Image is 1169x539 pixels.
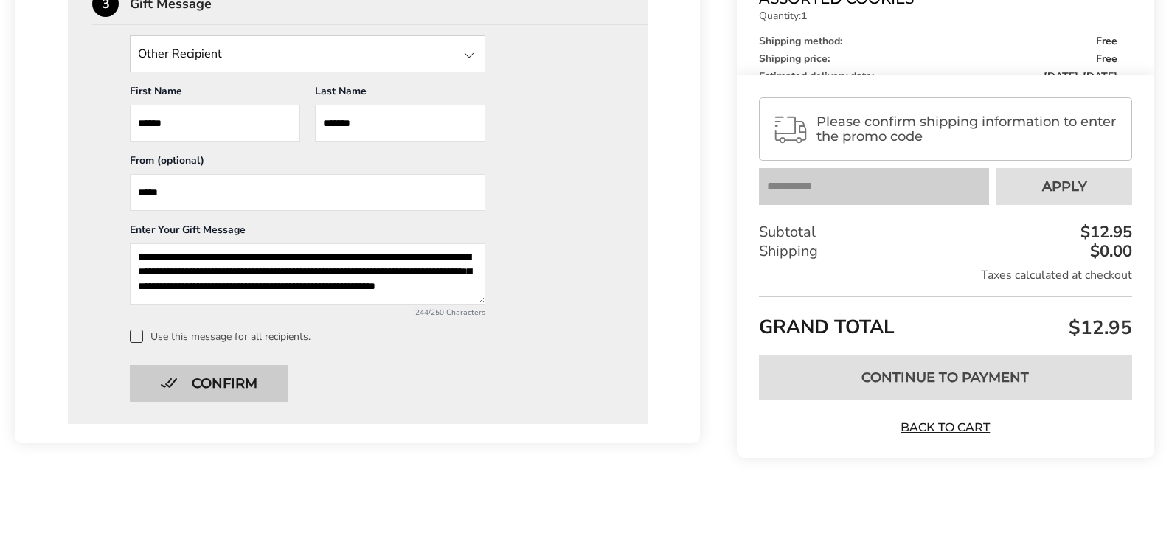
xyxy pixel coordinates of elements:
[996,169,1132,206] button: Apply
[1065,315,1132,341] span: $12.95
[1096,54,1117,64] span: Free
[1042,181,1087,194] span: Apply
[759,268,1132,284] div: Taxes calculated at checkout
[130,307,485,318] div: 244/250 Characters
[1044,72,1117,82] span: -
[130,330,624,343] label: Use this message for all recipients.
[130,243,485,305] textarea: Add a message
[759,223,1132,243] div: Subtotal
[801,9,807,23] strong: 1
[759,36,1117,46] div: Shipping method:
[315,84,485,105] div: Last Name
[894,420,997,436] a: Back to Cart
[130,153,485,174] div: From (optional)
[1096,36,1117,46] span: Free
[1083,69,1117,83] span: [DATE]
[1077,225,1132,241] div: $12.95
[816,115,1119,145] span: Please confirm shipping information to enter the promo code
[1044,69,1078,83] span: [DATE]
[759,297,1132,345] div: GRAND TOTAL
[759,11,1117,21] p: Quantity:
[759,72,1117,82] div: Estimated delivery date:
[130,105,300,142] input: First Name
[130,35,485,72] input: State
[759,355,1132,400] button: Continue to Payment
[130,174,485,211] input: From
[759,243,1132,262] div: Shipping
[130,223,485,243] div: Enter Your Gift Message
[1086,244,1132,260] div: $0.00
[130,365,288,402] button: Confirm button
[130,84,300,105] div: First Name
[315,105,485,142] input: Last Name
[759,54,1117,64] div: Shipping price:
